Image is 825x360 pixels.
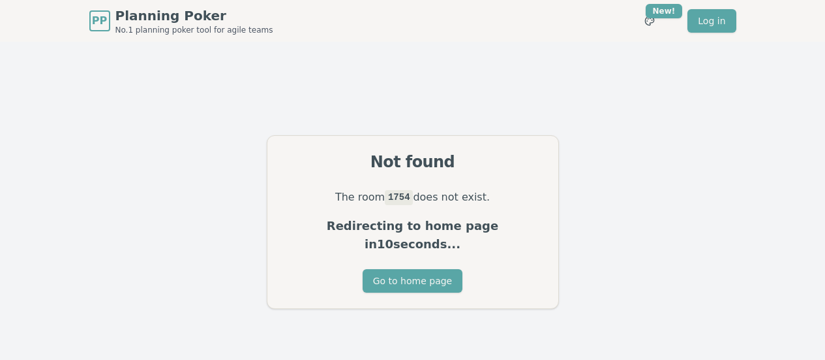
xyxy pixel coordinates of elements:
span: Planning Poker [115,7,273,25]
button: New! [638,9,661,33]
div: Not found [283,152,543,172]
button: Go to home page [363,269,462,293]
p: Redirecting to home page in 10 seconds... [283,217,543,254]
a: Log in [687,9,736,33]
div: New! [646,4,683,18]
code: 1754 [385,190,413,205]
span: PP [92,13,107,29]
span: No.1 planning poker tool for agile teams [115,25,273,35]
a: PPPlanning PokerNo.1 planning poker tool for agile teams [89,7,273,35]
p: The room does not exist. [283,188,543,206]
